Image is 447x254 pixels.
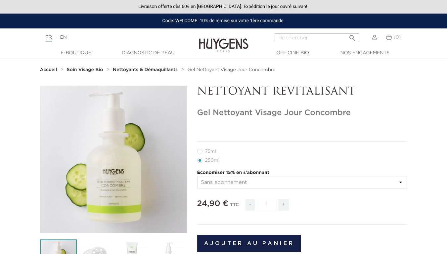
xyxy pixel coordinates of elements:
p: NETTOYANT REVITALISANT [197,86,407,98]
a: Accueil [40,67,59,72]
label: 75ml [197,149,224,154]
a: Gel Nettoyant Visage Jour Concombre [188,67,276,72]
strong: Soin Visage Bio [67,67,103,72]
a: Diagnostic de peau [115,50,181,57]
a: Nettoyants & Démaquillants [113,67,179,72]
p: Économiser 15% en s'abonnant [197,169,407,176]
button:  [346,31,358,40]
span: + [278,199,289,211]
a: EN [60,35,67,40]
a: Soin Visage Bio [67,67,105,72]
strong: Nettoyants & Démaquillants [113,67,178,72]
a: FR [46,35,52,42]
input: Rechercher [275,33,359,42]
label: 250ml [197,158,227,163]
span: - [246,199,255,211]
span: 24,90 € [197,200,229,208]
i:  [348,32,356,40]
h1: Gel Nettoyant Visage Jour Concombre [197,108,407,118]
img: Huygens [199,28,248,53]
a: Nos engagements [332,50,398,57]
button: Ajouter au panier [197,235,301,252]
strong: Accueil [40,67,57,72]
div: TTC [230,198,239,216]
input: Quantité [257,199,277,210]
span: (0) [393,35,401,40]
a: E-Boutique [43,50,109,57]
div: | [42,33,181,41]
a: Officine Bio [260,50,326,57]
